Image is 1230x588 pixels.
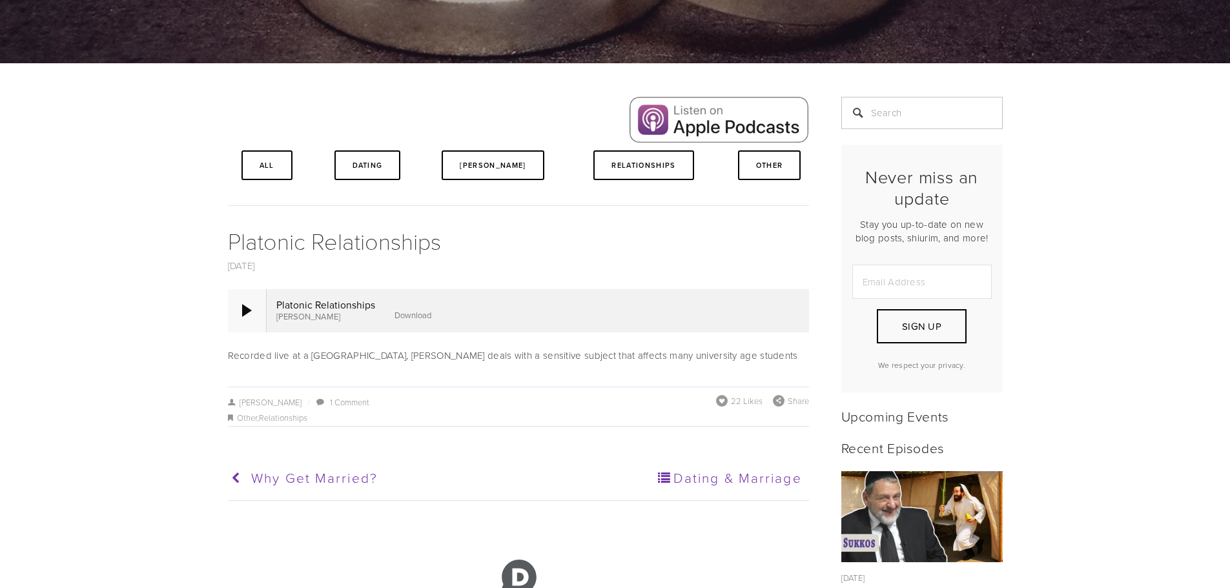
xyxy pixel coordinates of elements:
[841,440,1003,456] h2: Recent Episodes
[259,412,307,423] a: Relationships
[228,396,302,408] a: [PERSON_NAME]
[228,411,809,426] div: ,
[517,462,802,494] a: Dating & Marriage
[302,396,314,408] span: /
[841,471,1003,562] img: Sukkos - Take Yom Kippur with you
[852,218,992,245] p: Stay you up-to-date on new blog posts, shiurim, and more!
[593,150,693,180] a: Relationships
[442,150,544,180] a: [PERSON_NAME]
[228,462,513,494] a: Why get Married?
[395,309,431,321] a: Download
[334,150,401,180] a: Dating
[228,259,255,272] a: [DATE]
[237,412,257,423] a: Other
[731,395,763,407] span: 22 Likes
[228,348,809,363] p: Recorded live at a [GEOGRAPHIC_DATA], [PERSON_NAME] deals with a sensitive subject that affects m...
[902,319,941,333] span: Sign Up
[841,408,1003,424] h2: Upcoming Events
[852,360,992,370] p: We respect your privacy.
[228,225,441,256] a: Platonic Relationships
[330,396,369,408] a: 1 Comment
[841,97,1003,129] input: Search
[241,150,292,180] a: All
[251,468,378,487] span: Why get Married?
[852,167,992,208] h2: Never miss an update
[738,150,801,180] a: Other
[877,309,966,343] button: Sign Up
[841,572,865,583] time: [DATE]
[852,265,992,299] input: Email Address
[773,395,809,407] div: Share
[841,471,1003,562] a: Sukkos - Take Yom Kippur with you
